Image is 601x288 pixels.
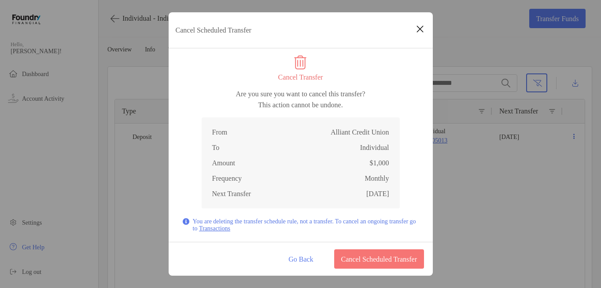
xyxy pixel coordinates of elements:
[169,12,433,276] div: Cancel Scheduled Transfer
[212,128,228,136] p: From
[334,249,424,269] button: Cancel Scheduled Transfer
[360,143,389,152] p: Individual
[331,128,389,136] p: Alliant Credit Union
[212,174,242,182] p: Frequency
[413,23,427,36] button: Close modal
[370,159,389,167] p: $1,000
[183,218,189,225] img: Info Icon Blue
[193,218,419,232] p: You are deleting the transfer schedule rule, not a transfer. To cancel an ongoing transfer go to
[212,143,220,152] p: To
[282,249,320,269] button: Go Back
[212,190,251,198] p: Next Transfer
[176,25,251,36] p: Cancel Scheduled Transfer
[212,159,235,167] p: Amount
[294,55,306,69] img: trash can
[365,174,389,182] p: Monthly
[236,88,365,110] p: Are you sure you want to cancel this transfer? This action cannot be undone.
[278,73,323,81] p: Cancel Transfer
[199,225,230,232] a: Transactions
[366,190,389,198] p: [DATE]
